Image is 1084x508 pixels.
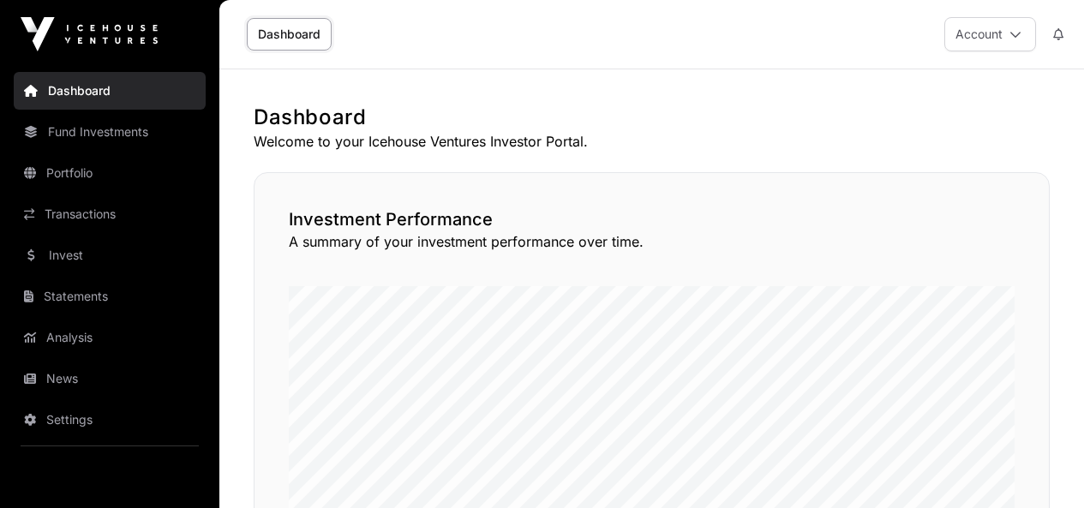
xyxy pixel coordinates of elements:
p: A summary of your investment performance over time. [289,231,1015,252]
a: News [14,360,206,397]
button: Account [944,17,1036,51]
a: Transactions [14,195,206,233]
p: Welcome to your Icehouse Ventures Investor Portal. [254,131,1050,152]
iframe: Chat Widget [998,426,1084,508]
a: Portfolio [14,154,206,192]
a: Dashboard [247,18,332,51]
a: Fund Investments [14,113,206,151]
h2: Investment Performance [289,207,1015,231]
a: Analysis [14,319,206,356]
a: Invest [14,236,206,274]
a: Statements [14,278,206,315]
h1: Dashboard [254,104,1050,131]
a: Settings [14,401,206,439]
a: Dashboard [14,72,206,110]
img: Icehouse Ventures Logo [21,17,158,51]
